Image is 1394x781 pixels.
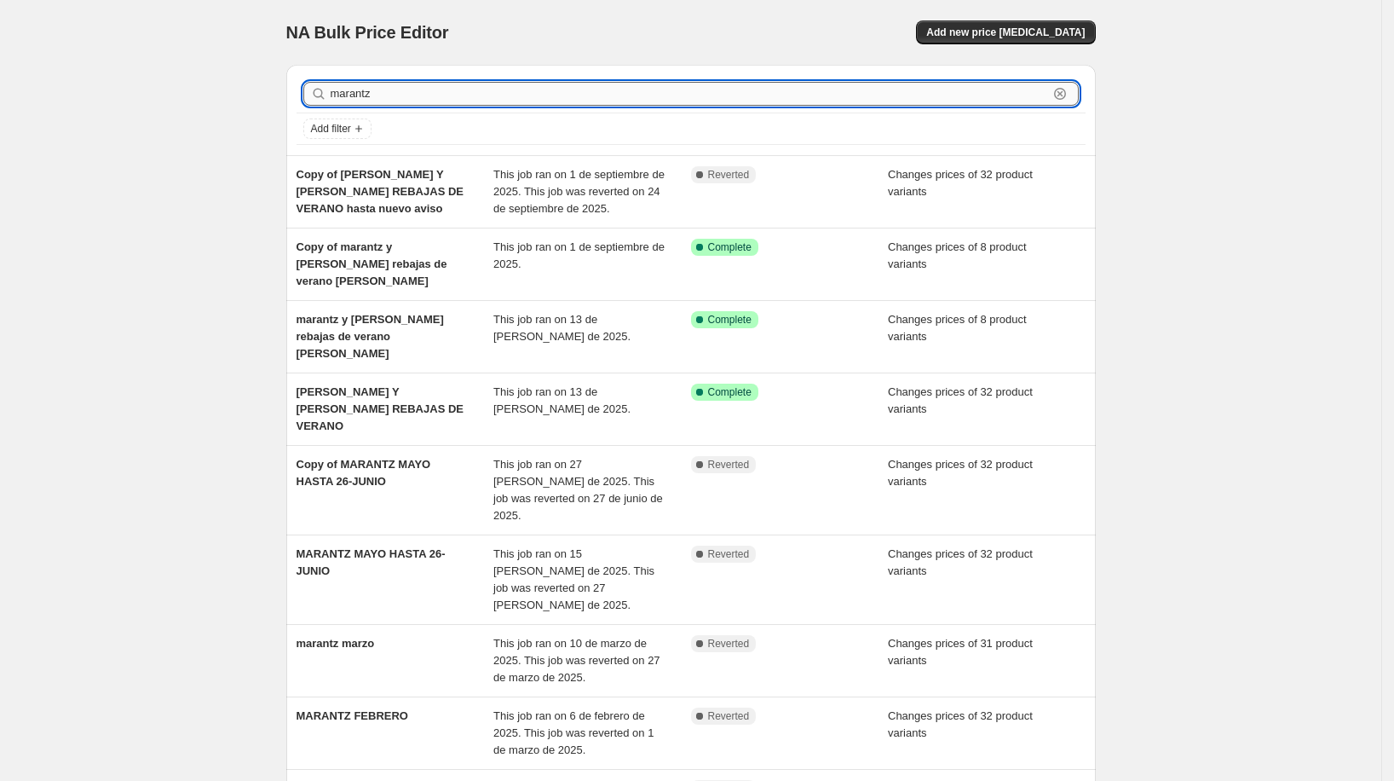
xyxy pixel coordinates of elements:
span: MARANTZ FEBRERO [297,709,408,722]
span: Reverted [708,709,750,723]
span: Reverted [708,458,750,471]
span: Add new price [MEDICAL_DATA] [926,26,1085,39]
button: Add new price [MEDICAL_DATA] [916,20,1095,44]
span: Complete [708,385,752,399]
span: Complete [708,313,752,327]
span: This job ran on 1 de septiembre de 2025. This job was reverted on 24 de septiembre de 2025. [493,168,665,215]
span: Changes prices of 32 product variants [888,168,1033,198]
span: This job ran on 13 de [PERSON_NAME] de 2025. [493,313,631,343]
span: Complete [708,240,752,254]
span: This job ran on 13 de [PERSON_NAME] de 2025. [493,385,631,415]
span: marantz marzo [297,637,375,650]
span: This job ran on 1 de septiembre de 2025. [493,240,665,270]
span: Copy of marantz y [PERSON_NAME] rebajas de verano [PERSON_NAME] [297,240,447,287]
span: Copy of [PERSON_NAME] Y [PERSON_NAME] REBAJAS DE VERANO hasta nuevo aviso [297,168,464,215]
span: Copy of MARANTZ MAYO HASTA 26-JUNIO [297,458,431,488]
span: Reverted [708,547,750,561]
span: NA Bulk Price Editor [286,23,449,42]
span: Changes prices of 8 product variants [888,313,1027,343]
span: MARANTZ MAYO HASTA 26-JUNIO [297,547,446,577]
span: Changes prices of 32 product variants [888,385,1033,415]
button: Clear [1051,85,1069,102]
span: Reverted [708,637,750,651]
span: [PERSON_NAME] Y [PERSON_NAME] REBAJAS DE VERANO [297,385,464,432]
span: marantz y [PERSON_NAME] rebajas de verano [PERSON_NAME] [297,313,444,360]
span: This job ran on 15 [PERSON_NAME] de 2025. This job was reverted on 27 [PERSON_NAME] de 2025. [493,547,654,611]
span: Reverted [708,168,750,182]
span: Changes prices of 32 product variants [888,709,1033,739]
span: This job ran on 6 de febrero de 2025. This job was reverted on 1 de marzo de 2025. [493,709,654,756]
span: Add filter [311,122,351,136]
span: Changes prices of 32 product variants [888,547,1033,577]
span: This job ran on 10 de marzo de 2025. This job was reverted on 27 de marzo de 2025. [493,637,660,684]
button: Add filter [303,119,372,139]
span: This job ran on 27 [PERSON_NAME] de 2025. This job was reverted on 27 de junio de 2025. [493,458,663,522]
span: Changes prices of 31 product variants [888,637,1033,667]
span: Changes prices of 32 product variants [888,458,1033,488]
span: Changes prices of 8 product variants [888,240,1027,270]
